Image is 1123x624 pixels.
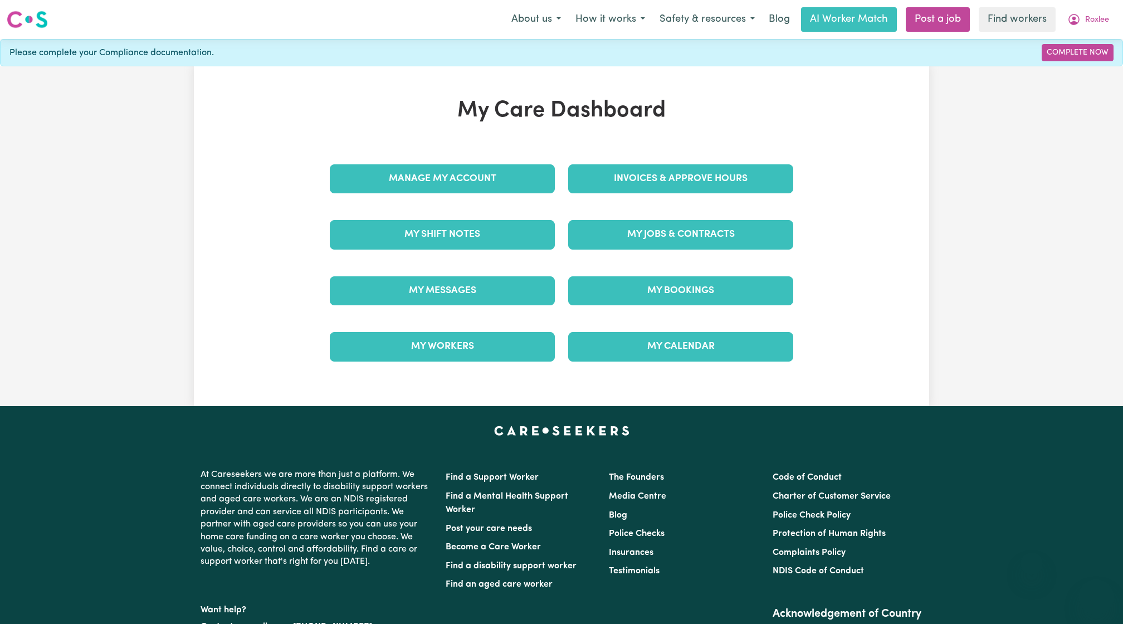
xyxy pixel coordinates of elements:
a: Post a job [906,7,970,32]
a: AI Worker Match [801,7,897,32]
a: Invoices & Approve Hours [568,164,793,193]
a: Post your care needs [446,524,532,533]
a: Blog [762,7,797,32]
a: Blog [609,511,627,520]
a: My Calendar [568,332,793,361]
a: My Workers [330,332,555,361]
a: Become a Care Worker [446,543,541,552]
a: Complete Now [1042,44,1114,61]
a: Police Checks [609,529,665,538]
a: The Founders [609,473,664,482]
a: Find an aged care worker [446,580,553,589]
a: Protection of Human Rights [773,529,886,538]
button: Safety & resources [652,8,762,31]
a: Find a Support Worker [446,473,539,482]
span: Please complete your Compliance documentation. [9,46,214,60]
button: How it works [568,8,652,31]
span: Roxlee [1085,14,1109,26]
iframe: Close message [1021,553,1043,575]
a: Charter of Customer Service [773,492,891,501]
a: Code of Conduct [773,473,842,482]
a: My Jobs & Contracts [568,220,793,249]
a: Careseekers home page [494,426,629,435]
button: My Account [1060,8,1116,31]
a: NDIS Code of Conduct [773,567,864,576]
a: Media Centre [609,492,666,501]
a: Find workers [979,7,1056,32]
h2: Acknowledgement of Country [773,607,922,621]
a: Find a Mental Health Support Worker [446,492,568,514]
a: My Bookings [568,276,793,305]
iframe: Button to launch messaging window [1078,579,1114,615]
a: Complaints Policy [773,548,846,557]
a: Police Check Policy [773,511,851,520]
button: About us [504,8,568,31]
a: My Messages [330,276,555,305]
a: Find a disability support worker [446,562,577,571]
img: Careseekers logo [7,9,48,30]
p: Want help? [201,599,432,616]
h1: My Care Dashboard [323,97,800,124]
a: Careseekers logo [7,7,48,32]
p: At Careseekers we are more than just a platform. We connect individuals directly to disability su... [201,464,432,573]
a: My Shift Notes [330,220,555,249]
a: Insurances [609,548,653,557]
a: Manage My Account [330,164,555,193]
a: Testimonials [609,567,660,576]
